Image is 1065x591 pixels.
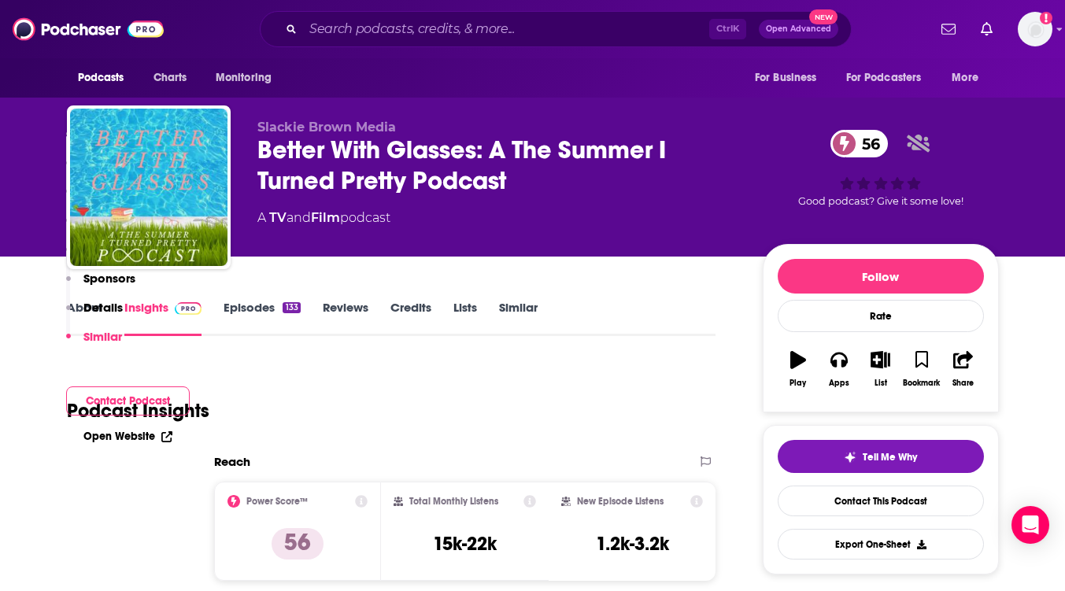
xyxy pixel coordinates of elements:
input: Search podcasts, credits, & more... [303,17,709,42]
a: Contact This Podcast [778,486,984,516]
div: Bookmark [903,379,940,388]
h2: New Episode Listens [577,496,664,507]
img: tell me why sparkle [844,451,856,464]
img: Podchaser - Follow, Share and Rate Podcasts [13,14,164,44]
button: Details [66,300,123,329]
div: 56Good podcast? Give it some love! [763,120,999,217]
button: Contact Podcast [66,386,190,416]
button: open menu [205,63,292,93]
button: Follow [778,259,984,294]
button: tell me why sparkleTell Me Why [778,440,984,473]
span: Podcasts [78,67,124,89]
span: For Business [755,67,817,89]
button: open menu [67,63,145,93]
button: Open AdvancedNew [759,20,838,39]
a: Charts [143,63,197,93]
span: New [809,9,838,24]
div: Rate [778,300,984,332]
p: Similar [83,329,122,344]
span: Slackie Brown Media [257,120,396,135]
button: Export One-Sheet [778,529,984,560]
a: Show notifications dropdown [935,16,962,42]
div: Share [952,379,974,388]
svg: Add a profile image [1040,12,1052,24]
span: More [952,67,978,89]
img: Better With Glasses: A The Summer I Turned Pretty Podcast [70,109,227,266]
div: Play [790,379,806,388]
span: Open Advanced [766,25,831,33]
a: Credits [390,300,431,336]
span: and [287,210,311,225]
button: Similar [66,329,122,358]
span: Logged in as Andrea1206 [1018,12,1052,46]
button: open menu [836,63,945,93]
button: open menu [941,63,998,93]
span: Charts [153,67,187,89]
a: Lists [453,300,477,336]
span: 56 [846,130,888,157]
p: 56 [272,528,324,560]
a: TV [269,210,287,225]
p: Details [83,300,123,315]
h3: 15k-22k [433,532,497,556]
span: Good podcast? Give it some love! [798,195,963,207]
span: Tell Me Why [863,451,917,464]
button: Share [942,341,983,397]
button: Show profile menu [1018,12,1052,46]
div: A podcast [257,209,390,227]
button: open menu [744,63,837,93]
a: Episodes133 [224,300,300,336]
button: List [860,341,900,397]
img: User Profile [1018,12,1052,46]
button: Bookmark [901,341,942,397]
div: Open Intercom Messenger [1011,506,1049,544]
span: Monitoring [216,67,272,89]
span: Ctrl K [709,19,746,39]
a: 56 [830,130,888,157]
h3: 1.2k-3.2k [596,532,669,556]
a: Show notifications dropdown [974,16,999,42]
h2: Power Score™ [246,496,308,507]
span: For Podcasters [846,67,922,89]
a: Reviews [323,300,368,336]
div: Search podcasts, credits, & more... [260,11,852,47]
h2: Total Monthly Listens [409,496,498,507]
a: Open Website [83,430,172,443]
button: Apps [819,341,860,397]
button: Play [778,341,819,397]
div: Apps [829,379,849,388]
a: Similar [499,300,538,336]
a: Film [311,210,340,225]
div: List [875,379,887,388]
div: 133 [283,302,300,313]
h2: Reach [214,454,250,469]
